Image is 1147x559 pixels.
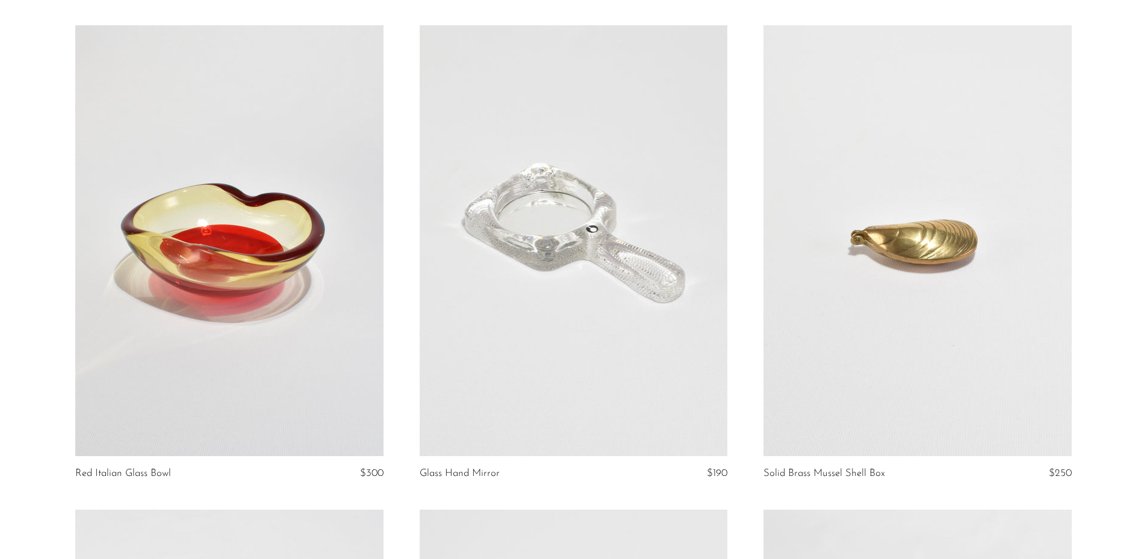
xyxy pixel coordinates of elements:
a: Solid Brass Mussel Shell Box [763,468,885,479]
span: $250 [1049,468,1072,478]
a: Glass Hand Mirror [420,468,500,479]
a: Red Italian Glass Bowl [75,468,171,479]
span: $300 [360,468,384,478]
span: $190 [707,468,727,478]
